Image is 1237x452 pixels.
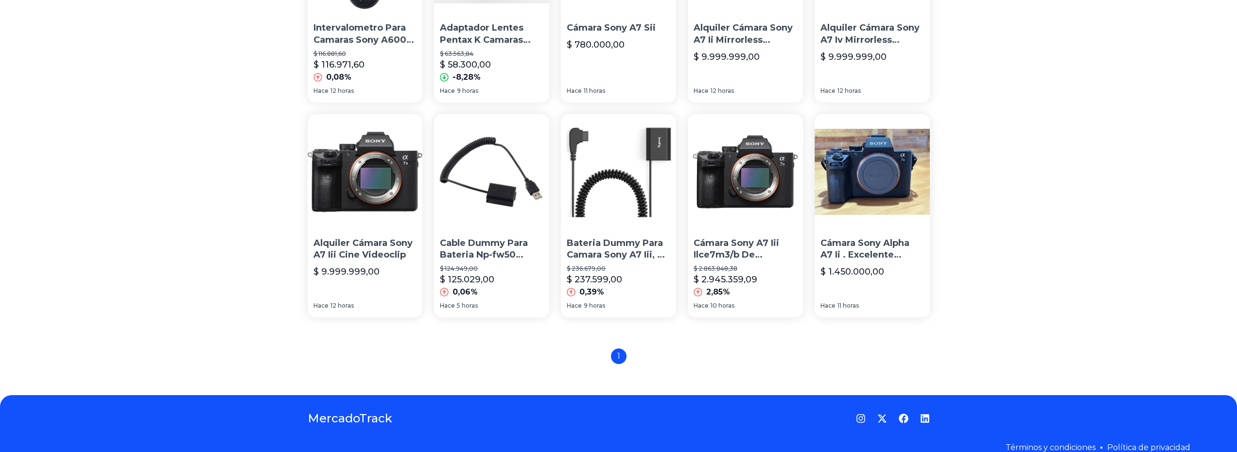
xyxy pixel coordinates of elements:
[457,302,478,310] span: 5 horas
[314,302,329,310] span: Hace
[837,87,861,95] span: 12 horas
[434,114,549,317] a: Cable Dummy Para Bateria Np-fw50 Camaras Sony A7 A6000Cable Dummy Para Bateria Np-fw50 Camaras So...
[308,114,423,317] a: Alquiler Cámara Sony A7 Iii Cine VideoclipAlquiler Cámara Sony A7 Iii Cine Videoclip$ 9.999.999,0...
[440,237,543,261] p: Cable Dummy Para Bateria Np-fw50 Camaras Sony A7 A6000
[314,237,417,261] p: Alquiler Cámara Sony A7 Iii Cine Videoclip
[308,114,423,229] img: Alquiler Cámara Sony A7 Iii Cine Videoclip
[820,22,924,46] p: Alquiler Cámara Sony A7 Iv Mirrorless Audiovisual Cine Video
[440,273,494,286] p: $ 125.029,00
[314,50,417,58] p: $ 116.881,60
[694,302,709,310] span: Hace
[694,22,797,46] p: Alquiler Cámara Sony A7 Ii Mirrorless Audiovisual Cine Video
[567,22,670,34] p: Cámara Sony A7 Sii
[457,87,478,95] span: 9 horas
[820,50,887,64] p: $ 9.999.999,00
[440,22,543,46] p: Adaptador Lentes Pentax K Camaras Sony E Mount Sony Nex E A6000 A6300 A6500 A7 A7r A7s +++
[440,87,455,95] span: Hace
[567,237,670,261] p: Bateria Dummy Para Camara Sony A7 Iii, A7 Iv, Ver Modelos
[434,114,549,229] img: Cable Dummy Para Bateria Np-fw50 Camaras Sony A7 A6000
[440,302,455,310] span: Hace
[856,414,866,423] a: Instagram
[440,265,543,273] p: $ 124.949,00
[314,58,365,71] p: $ 116.971,60
[331,87,354,95] span: 12 horas
[567,302,582,310] span: Hace
[308,411,392,426] a: MercadoTrack
[567,273,622,286] p: $ 237.599,00
[561,114,676,317] a: Bateria Dummy Para Camara Sony A7 Iii, A7 Iv, Ver ModelosBateria Dummy Para Camara Sony A7 Iii, A...
[820,87,836,95] span: Hace
[820,265,884,278] p: $ 1.450.000,00
[326,71,351,83] p: 0,08%
[1107,443,1190,452] a: Política de privacidad
[920,414,930,423] a: LinkedIn
[440,50,543,58] p: $ 63.563,84
[579,286,604,298] p: 0,39%
[694,50,760,64] p: $ 9.999.999,00
[711,87,734,95] span: 12 horas
[584,302,605,310] span: 9 horas
[820,237,924,261] p: Cámara Sony Alpha A7 Ii . Excelente Estado Pocos Disparos
[877,414,887,423] a: Twitter
[561,114,676,229] img: Bateria Dummy Para Camara Sony A7 Iii, A7 Iv, Ver Modelos
[688,114,803,317] a: Cámara Sony A7 Iii Ilce7m3/b De Fotograma Completo Sin EspejCámara Sony A7 Iii Ilce7m3/b De Fotog...
[567,265,670,273] p: $ 236.679,00
[314,87,329,95] span: Hace
[694,237,797,261] p: Cámara Sony A7 Iii Ilce7m3/b De Fotograma Completo Sin Espej
[694,273,757,286] p: $ 2.945.359,09
[820,302,836,310] span: Hace
[567,38,625,52] p: $ 780.000,00
[314,265,380,278] p: $ 9.999.999,00
[694,87,709,95] span: Hace
[837,302,859,310] span: 11 horas
[706,286,730,298] p: 2,85%
[694,265,797,273] p: $ 2.863.848,38
[815,114,930,317] a: Cámara Sony Alpha A7 Ii . Excelente Estado Pocos DisparosCámara Sony Alpha A7 Ii . Excelente Esta...
[453,71,481,83] p: -8,28%
[1006,443,1096,452] a: Términos y condiciones
[711,302,734,310] span: 10 horas
[584,87,605,95] span: 11 horas
[899,414,908,423] a: Facebook
[567,87,582,95] span: Hace
[815,114,930,229] img: Cámara Sony Alpha A7 Ii . Excelente Estado Pocos Disparos
[314,22,417,46] p: Intervalometro Para Camaras Sony A6000 A7 A7ii Rx100 Etc
[688,114,803,229] img: Cámara Sony A7 Iii Ilce7m3/b De Fotograma Completo Sin Espej
[440,58,491,71] p: $ 58.300,00
[331,302,354,310] span: 12 horas
[453,286,478,298] p: 0,06%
